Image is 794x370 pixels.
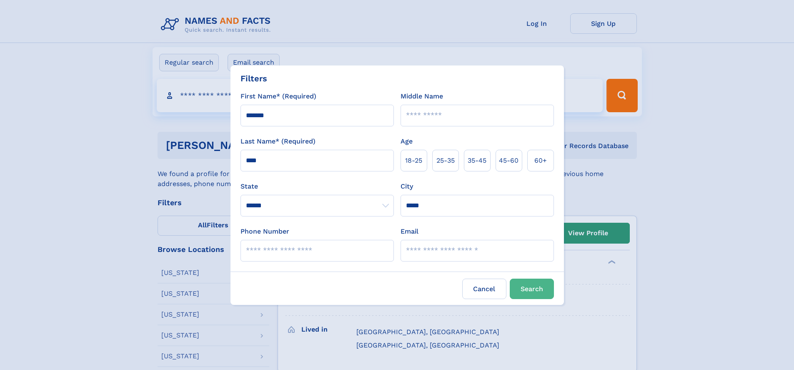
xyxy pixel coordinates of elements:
label: Email [401,227,418,237]
span: 25‑35 [436,156,455,166]
label: First Name* (Required) [240,91,316,101]
label: Phone Number [240,227,289,237]
span: 45‑60 [499,156,518,166]
div: Filters [240,72,267,85]
label: State [240,181,394,191]
button: Search [510,279,554,299]
label: Middle Name [401,91,443,101]
span: 18‑25 [405,156,422,166]
label: City [401,181,413,191]
label: Last Name* (Required) [240,136,316,146]
span: 35‑45 [468,156,486,166]
label: Age [401,136,413,146]
span: 60+ [534,156,547,166]
label: Cancel [462,279,506,299]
